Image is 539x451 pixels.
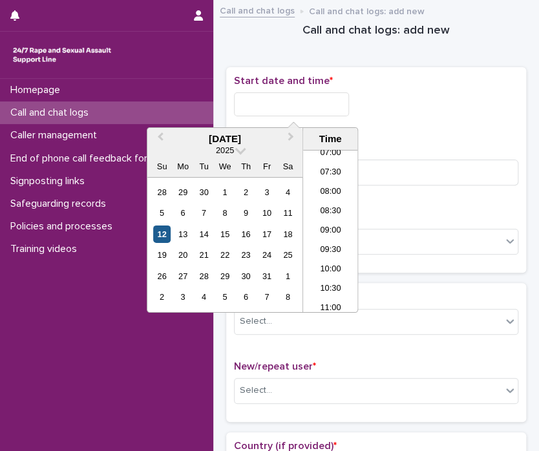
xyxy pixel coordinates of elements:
div: Choose Saturday, October 18th, 2025 [279,226,297,243]
div: Choose Thursday, November 6th, 2025 [237,288,255,306]
div: Choose Monday, September 29th, 2025 [174,184,191,201]
button: Previous Month [149,129,169,150]
div: Choose Friday, October 3rd, 2025 [258,184,275,201]
div: Choose Wednesday, October 29th, 2025 [216,267,233,285]
p: Training videos [5,243,87,255]
div: [DATE] [147,133,302,145]
div: Time [306,133,354,145]
p: Safeguarding records [5,198,116,210]
div: Choose Wednesday, October 22nd, 2025 [216,246,233,264]
div: Choose Tuesday, September 30th, 2025 [195,184,213,201]
a: Call and chat logs [220,3,295,17]
span: 2025 [216,145,234,155]
li: 10:30 [303,280,358,299]
div: Choose Monday, October 6th, 2025 [174,204,191,222]
div: Choose Sunday, October 5th, 2025 [153,204,171,222]
div: Choose Monday, October 13th, 2025 [174,226,191,243]
div: Choose Monday, October 20th, 2025 [174,246,191,264]
div: Choose Friday, October 10th, 2025 [258,204,275,222]
div: Choose Wednesday, October 15th, 2025 [216,226,233,243]
li: 07:30 [303,163,358,183]
div: Choose Tuesday, October 21st, 2025 [195,246,213,264]
div: Choose Monday, October 27th, 2025 [174,267,191,285]
img: rhQMoQhaT3yELyF149Cw [10,42,114,68]
p: Policies and processes [5,220,123,233]
span: Country (if provided) [234,441,337,451]
div: Choose Friday, November 7th, 2025 [258,288,275,306]
div: month 2025-10 [151,182,298,308]
div: Choose Friday, October 24th, 2025 [258,246,275,264]
div: Choose Sunday, November 2nd, 2025 [153,288,171,306]
li: 08:30 [303,202,358,222]
div: Choose Saturday, October 4th, 2025 [279,184,297,201]
div: Select... [240,315,272,328]
div: Mo [174,158,191,175]
li: 09:00 [303,222,358,241]
p: Call and chat logs [5,107,99,119]
div: Tu [195,158,213,175]
li: 09:30 [303,241,358,260]
div: Choose Saturday, October 11th, 2025 [279,204,297,222]
p: Caller management [5,129,107,142]
div: Choose Thursday, October 2nd, 2025 [237,184,255,201]
h1: Call and chat logs: add new [226,23,526,39]
p: Homepage [5,84,70,96]
div: Choose Thursday, October 9th, 2025 [237,204,255,222]
div: Choose Saturday, October 25th, 2025 [279,246,297,264]
div: Choose Tuesday, November 4th, 2025 [195,288,213,306]
div: Choose Tuesday, October 28th, 2025 [195,267,213,285]
div: Choose Tuesday, October 7th, 2025 [195,204,213,222]
div: Choose Wednesday, October 8th, 2025 [216,204,233,222]
span: Start date and time [234,76,333,86]
div: Choose Friday, October 17th, 2025 [258,226,275,243]
li: 07:00 [303,144,358,163]
div: Choose Wednesday, October 1st, 2025 [216,184,233,201]
div: Choose Friday, October 31st, 2025 [258,267,275,285]
div: Choose Saturday, November 8th, 2025 [279,288,297,306]
div: Choose Sunday, October 19th, 2025 [153,246,171,264]
div: Choose Wednesday, November 5th, 2025 [216,288,233,306]
p: End of phone call feedback form [5,152,166,165]
div: Choose Tuesday, October 14th, 2025 [195,226,213,243]
button: Next Month [282,129,302,150]
p: Signposting links [5,175,95,187]
li: 08:00 [303,183,358,202]
div: Su [153,158,171,175]
div: Choose Monday, November 3rd, 2025 [174,288,191,306]
div: Choose Sunday, October 26th, 2025 [153,267,171,285]
div: Fr [258,158,275,175]
div: Sa [279,158,297,175]
div: Choose Sunday, September 28th, 2025 [153,184,171,201]
li: 10:00 [303,260,358,280]
div: Th [237,158,255,175]
p: Call and chat logs: add new [309,3,425,17]
span: New/repeat user [234,361,316,372]
div: Choose Thursday, October 30th, 2025 [237,267,255,285]
div: Choose Saturday, November 1st, 2025 [279,267,297,285]
div: Select... [240,384,272,397]
div: Choose Sunday, October 12th, 2025 [153,226,171,243]
div: Choose Thursday, October 23rd, 2025 [237,246,255,264]
li: 11:00 [303,299,358,319]
div: We [216,158,233,175]
div: Choose Thursday, October 16th, 2025 [237,226,255,243]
